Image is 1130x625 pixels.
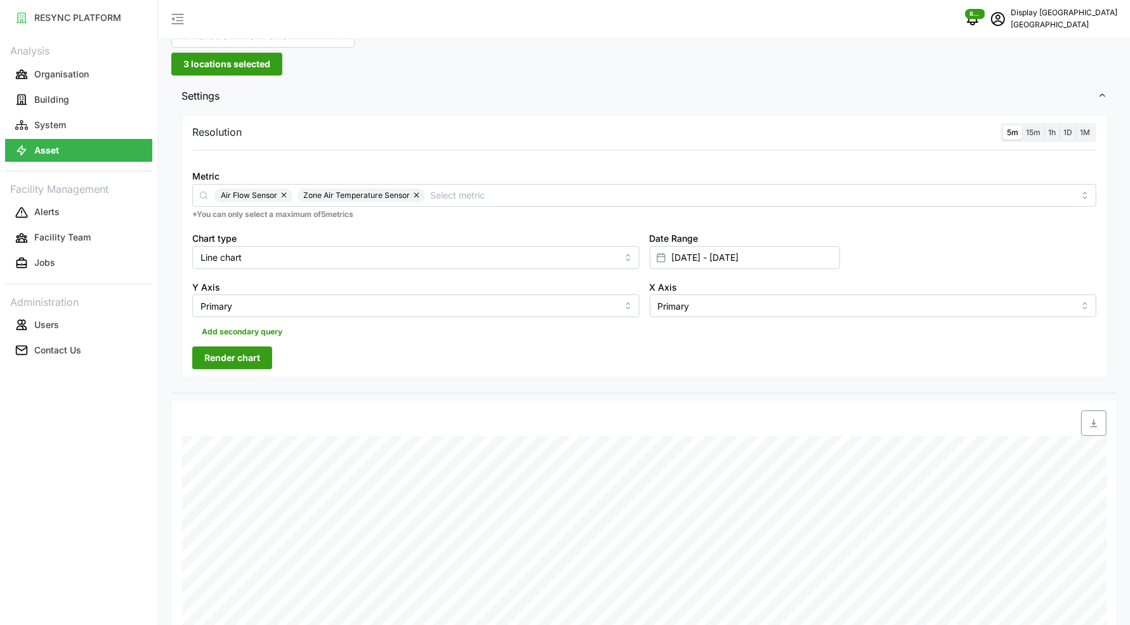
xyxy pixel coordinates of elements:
a: Facility Team [5,225,152,251]
p: *You can only select a maximum of 5 metrics [192,209,1096,220]
button: Settings [171,81,1117,112]
p: Display [GEOGRAPHIC_DATA] [1011,7,1117,19]
button: notifications [960,6,985,32]
p: Asset [34,144,59,157]
span: 883 [969,10,981,18]
input: Select Y axis [192,294,640,317]
label: Date Range [650,232,699,246]
span: Settings [181,81,1098,112]
button: Organisation [5,63,152,86]
p: Administration [5,292,152,310]
button: Facility Team [5,227,152,249]
button: System [5,114,152,136]
div: Settings [171,112,1117,393]
a: Contact Us [5,338,152,363]
span: 1h [1048,128,1056,137]
input: Select date range [650,246,840,269]
a: Building [5,87,152,112]
button: Users [5,313,152,336]
input: Select metric [430,188,1074,202]
p: Building [34,93,69,106]
span: 3 locations selected [183,53,270,75]
p: RESYNC PLATFORM [34,11,121,24]
button: Asset [5,139,152,162]
a: System [5,112,152,138]
a: Asset [5,138,152,163]
a: Organisation [5,62,152,87]
span: Zone Air Temperature Sensor [303,188,410,202]
a: RESYNC PLATFORM [5,5,152,30]
label: X Axis [650,280,678,294]
a: Alerts [5,200,152,225]
p: Analysis [5,41,152,59]
a: Jobs [5,251,152,276]
span: 15m [1026,128,1041,137]
button: Jobs [5,252,152,275]
a: Users [5,312,152,338]
p: Jobs [34,256,55,269]
span: 1D [1063,128,1072,137]
p: Contact Us [34,344,81,357]
p: Users [34,319,59,331]
button: Building [5,88,152,111]
button: schedule [985,6,1011,32]
button: Alerts [5,201,152,224]
button: Contact Us [5,339,152,362]
p: [GEOGRAPHIC_DATA] [1011,19,1117,31]
button: 3 locations selected [171,53,282,76]
p: System [34,119,66,131]
p: Organisation [34,68,89,81]
p: Facility Team [34,231,91,244]
input: Select chart type [192,246,640,269]
span: 5m [1007,128,1018,137]
button: RESYNC PLATFORM [5,6,152,29]
p: Facility Management [5,179,152,197]
input: Select X axis [650,294,1097,317]
p: Alerts [34,206,60,218]
span: 1M [1080,128,1090,137]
